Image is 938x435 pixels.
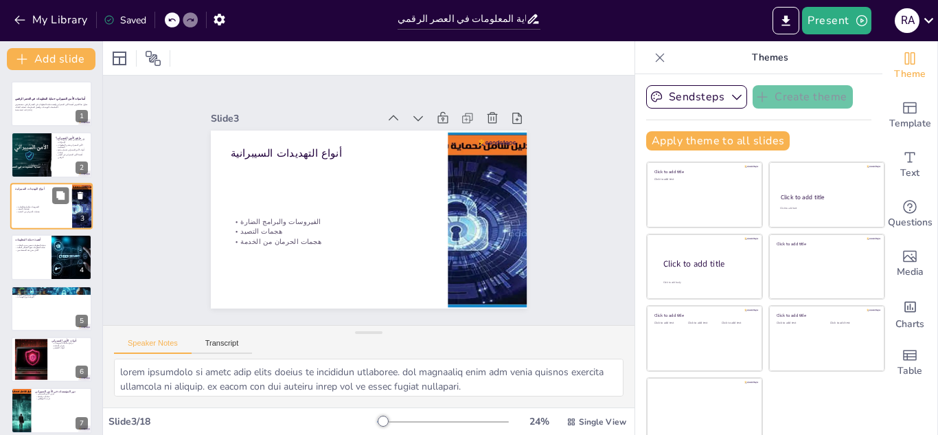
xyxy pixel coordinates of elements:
[579,416,626,427] span: Single View
[76,161,88,174] div: 2
[15,238,47,242] p: أهمية حماية المعلومات
[145,50,161,67] span: Position
[15,104,88,109] p: يتناول هذا العرض أهمية الأمن السيبراني وكيفية حماية المعلومات في العصر الرقمي. سنستعرض الأساسيات،...
[11,81,92,126] div: 1
[882,91,937,140] div: Add ready made slides
[882,190,937,239] div: Get real-time input from your audience
[192,339,253,354] button: Transcript
[722,322,753,325] div: Click to add text
[882,289,937,338] div: Add charts and graphs
[654,178,753,181] div: Click to add text
[76,366,88,378] div: 6
[895,8,919,33] div: R A
[15,187,86,191] p: أنواع التهديدات السيبرانية
[671,41,869,74] p: Themes
[889,116,931,131] span: Template
[231,146,500,160] p: أنواع التهديدات السيبرانية
[15,295,88,298] p: التوعية حول التهديدات
[76,315,88,327] div: 5
[35,393,88,396] p: تعزيز الأمن السيبراني
[654,322,685,325] div: Click to add text
[882,338,937,388] div: Add a table
[76,264,88,276] div: 4
[894,67,926,82] span: Theme
[72,187,89,203] button: Delete Slide
[35,395,88,398] p: سياسات واضحة
[663,281,750,285] div: Click to add body
[56,138,88,143] p: الأمن السيبراني يشمل مجموعة من الإجراءات
[35,398,88,401] p: تدريب الموظفين
[523,415,556,428] div: 24 %
[114,339,192,354] button: Speaker Notes
[76,417,88,430] div: 7
[646,131,790,150] button: Apply theme to all slides
[52,187,69,203] button: Duplicate Slide
[16,208,86,211] p: هجمات التصيد
[895,317,924,332] span: Charts
[15,293,88,296] p: تحديث البرمجيات بانتظام
[56,148,88,153] p: أدوات الأمن السيبراني تشمل برامج متعددة
[7,48,95,70] button: Add slide
[11,388,92,433] div: 7
[52,339,88,343] p: أدوات الأمن السيبراني
[16,205,86,208] p: الفيروسات والبرامج الضارة
[56,153,88,158] p: أهمية الأمن السيبراني في العصر الرقمي
[76,212,89,225] div: 3
[688,322,719,325] div: Click to add text
[231,236,501,246] p: هجمات الحرمان من الخدمة
[15,244,47,247] p: حماية المعلومات تضمن سرية البيانات
[56,144,88,148] p: الأمن السيبراني يحمي المعلومات الحساسة
[781,193,872,201] div: Click to add title
[777,313,875,318] div: Click to add title
[16,210,86,213] p: هجمات الحرمان من الخدمة
[777,322,820,325] div: Click to add text
[56,135,88,140] p: ما هو الأمن السيبراني؟
[231,227,501,236] p: هجمات التصيد
[52,342,88,344] p: برامج مكافحة الفيروسات
[398,9,526,29] input: Insert title
[882,239,937,289] div: Add images, graphics, shapes or video
[104,14,146,27] div: Saved
[108,47,130,69] div: Layout
[882,140,937,190] div: Add text boxes
[654,169,753,175] div: Click to add title
[11,234,92,280] div: 4
[663,258,751,270] div: Click to add title
[646,85,747,109] button: Sendsteps
[882,41,937,91] div: Change the overall theme
[11,337,92,382] div: 6
[15,249,47,252] p: الأمان يعزز ثقة المستخدمين
[802,7,871,34] button: Present
[830,322,873,325] div: Click to add text
[52,344,88,347] p: جدران الحماية
[15,109,88,111] p: Generated with [URL]
[753,85,853,109] button: Create theme
[10,9,93,31] button: My Library
[15,291,88,293] p: استخدام كلمات مرور قوية
[15,287,88,291] p: أفضل الممارسات للأمن السيبراني
[780,207,871,210] div: Click to add text
[108,415,377,428] div: Slide 3 / 18
[897,364,922,379] span: Table
[114,359,624,397] textarea: الفيروسات تعتبر من أكثر التهديدات شيوعًا، حيث يمكن أن تتسبب في أضرار جسيمة للأنظمة. من المهم فهم ...
[15,98,85,101] strong: أساسيات الأمن السيبراني: حماية المعلومات في العصر الرقمي
[10,183,93,230] div: 3
[900,166,919,181] span: Text
[777,241,875,246] div: Click to add title
[11,286,92,331] div: 5
[773,7,799,34] button: Export to PowerPoint
[654,313,753,318] div: Click to add title
[231,216,501,226] p: الفيروسات والبرامج الضارة
[76,110,88,122] div: 1
[15,247,47,249] p: حماية المعلومات تمنع الخسائر المالية
[211,112,378,125] div: Slide 3
[11,132,92,177] div: 2
[52,347,88,350] p: أدوات التشفير
[895,7,919,34] button: R A
[888,215,933,230] span: Questions
[897,265,924,280] span: Media
[35,390,88,394] p: دور المؤسسات في الأمن السيبراني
